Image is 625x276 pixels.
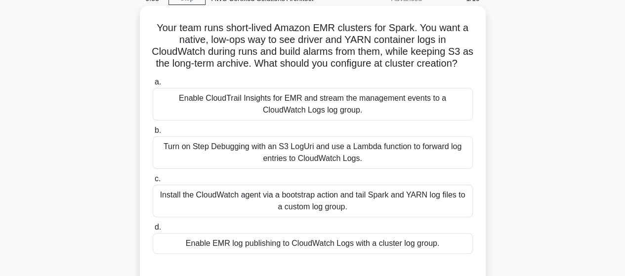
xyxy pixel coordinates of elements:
span: b. [155,126,161,134]
div: Turn on Step Debugging with an S3 LogUri and use a Lambda function to forward log entries to Clou... [153,136,473,169]
div: Enable CloudTrail Insights for EMR and stream the management events to a CloudWatch Logs log group. [153,88,473,120]
span: a. [155,78,161,86]
span: d. [155,223,161,231]
h5: Your team runs short-lived Amazon EMR clusters for Spark. You want a native, low-ops way to see d... [152,22,474,70]
span: c. [155,174,161,183]
div: Install the CloudWatch agent via a bootstrap action and tail Spark and YARN log files to a custom... [153,185,473,217]
div: Enable EMR log publishing to CloudWatch Logs with a cluster log group. [153,233,473,254]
